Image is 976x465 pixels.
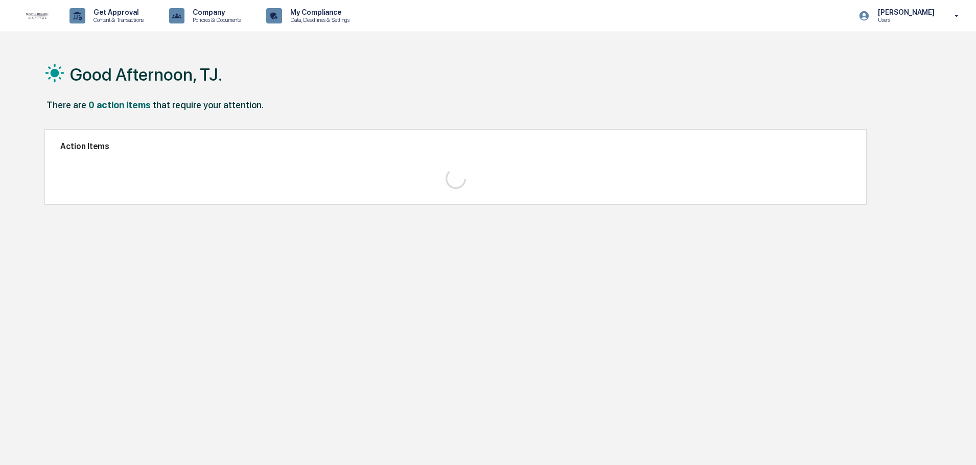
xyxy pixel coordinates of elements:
[60,141,851,151] h2: Action Items
[184,16,246,23] p: Policies & Documents
[282,16,355,23] p: Data, Deadlines & Settings
[870,8,940,16] p: [PERSON_NAME]
[88,100,151,110] div: 0 action items
[85,16,149,23] p: Content & Transactions
[25,13,49,18] img: logo
[870,16,940,23] p: Users
[70,64,222,85] h1: Good Afternoon, TJ.
[153,100,264,110] div: that require your attention.
[282,8,355,16] p: My Compliance
[85,8,149,16] p: Get Approval
[47,100,86,110] div: There are
[184,8,246,16] p: Company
